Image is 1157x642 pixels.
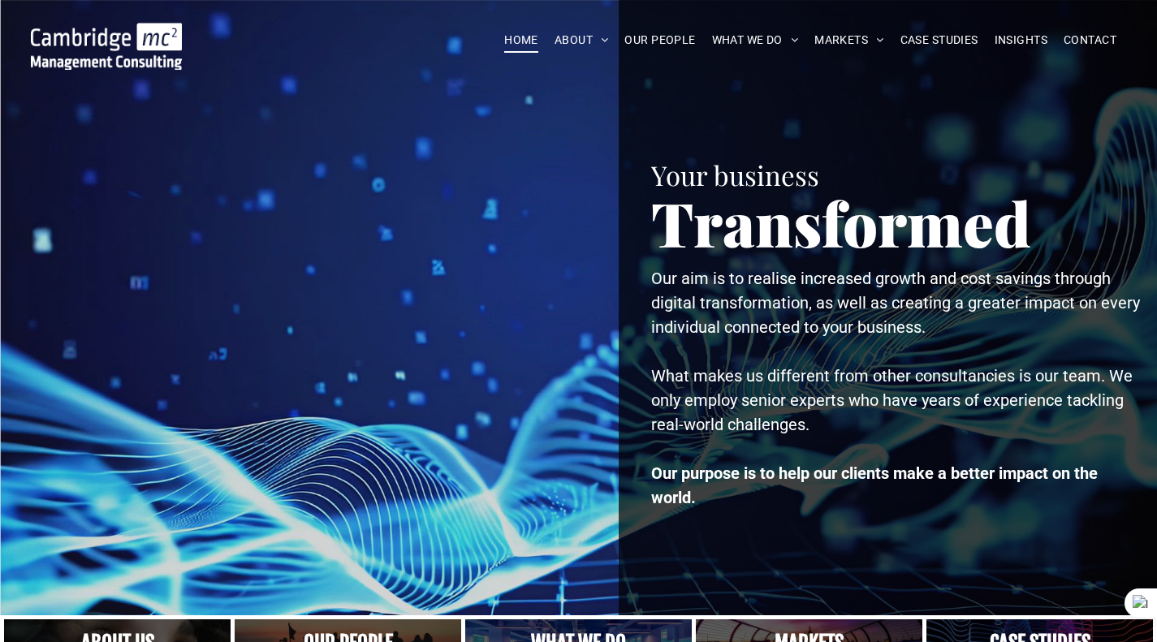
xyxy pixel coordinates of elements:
[651,463,1098,507] strong: Our purpose is to help our clients make a better impact on the world.
[651,366,1133,434] span: What makes us different from other consultancies is our team. We only employ senior experts who h...
[651,269,1140,337] span: Our aim is to realise increased growth and cost savings through digital transformation, as well a...
[651,182,1031,263] span: Transformed
[546,28,617,53] a: ABOUT
[806,28,891,53] a: MARKETS
[986,28,1056,53] a: INSIGHTS
[1056,28,1125,53] a: CONTACT
[496,28,546,53] a: HOME
[616,28,703,53] a: OUR PEOPLE
[651,157,819,192] span: Your business
[704,28,807,53] a: WHAT WE DO
[892,28,986,53] a: CASE STUDIES
[31,25,182,42] a: Your Business Transformed | Cambridge Management Consulting
[31,23,182,70] img: Go to Homepage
